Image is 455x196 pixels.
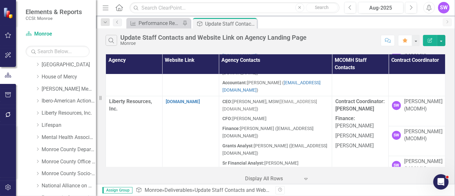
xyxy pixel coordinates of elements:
[139,19,181,27] div: Performance Report
[222,99,317,111] span: )
[222,80,321,93] a: [EMAIL_ADDRESS][DOMAIN_NAME]
[222,143,254,148] strong: Grants Analyst:
[335,114,385,131] p: [PERSON_NAME]
[315,5,329,10] span: Search
[404,158,443,173] div: [PERSON_NAME] (MCOMH)
[392,101,401,110] div: SW
[120,41,307,46] div: Monroe
[222,126,240,131] strong: Finance:
[358,2,403,13] button: Aug-2025
[120,34,307,41] div: Update Staff Contacts and Website Link on Agency Landing Page
[222,143,327,156] span: [PERSON_NAME] ([EMAIL_ADDRESS][DOMAIN_NAME])
[222,80,321,93] span: [PERSON_NAME] ( )
[109,98,152,112] span: Liberty Resources, Inc.
[404,128,443,143] div: [PERSON_NAME] (MCOMH)
[389,156,445,186] td: Double-Click to Edit
[42,61,96,69] a: [GEOGRAPHIC_DATA]
[335,131,385,141] p: [PERSON_NAME]
[3,7,15,19] img: ClearPoint Strategy
[42,97,96,105] a: Ibero-American Action League, Inc.
[433,174,449,190] iframe: Intercom live chat
[279,99,280,104] span: (
[392,161,401,170] div: SW
[335,141,385,150] p: [PERSON_NAME]
[389,126,445,156] td: Double-Click to Edit
[335,115,355,121] strong: Finance:
[130,2,339,13] input: Search ClearPoint...
[26,46,90,57] input: Search Below...
[42,86,96,93] a: [PERSON_NAME] Memorial Institute, Inc.
[404,98,443,113] div: [PERSON_NAME] (MCOMH)
[26,8,82,16] span: Elements & Reports
[222,160,299,173] span: [PERSON_NAME] ([EMAIL_ADDRESS][DOMAIN_NAME])
[128,19,181,27] a: Performance Report
[222,99,279,104] span: [PERSON_NAME], MSW
[42,73,96,81] a: House of Mercy
[42,122,96,129] a: Lifespan
[102,187,132,193] span: Assign Group
[162,96,219,186] td: Double-Click to Edit
[164,187,192,193] a: Deliverables
[166,99,200,104] a: [DOMAIN_NAME]
[26,30,90,38] a: Monroe
[332,96,389,186] td: Double-Click to Edit
[26,16,82,21] small: CCSI: Monroe
[222,116,232,121] strong: CFO:
[42,146,96,153] a: Monroe County Department of Social Services
[42,170,96,177] a: Monroe County Socio-Legal Center
[222,160,264,166] strong: Sr Financial Analyst:
[306,3,338,12] button: Search
[222,80,247,85] strong: Accountant:
[136,187,271,194] div: » »
[392,131,401,140] div: SW
[42,182,96,190] a: National Alliance on Mental Illness
[222,116,267,121] span: [PERSON_NAME]
[219,96,332,186] td: Double-Click to Edit
[222,99,317,111] a: [EMAIL_ADDRESS][DOMAIN_NAME]
[389,96,445,126] td: Double-Click to Edit
[222,126,314,138] span: [PERSON_NAME] ([EMAIL_ADDRESS][DOMAIN_NAME])
[222,99,232,104] strong: CEO:
[335,98,385,112] strong: Contract Coordinator: [PERSON_NAME]
[438,2,450,13] button: SW
[205,20,255,28] div: Update Staff Contacts and Website Link on Agency Landing Page
[360,4,401,12] div: Aug-2025
[145,187,162,193] a: Monroe
[42,158,96,166] a: Monroe County Office of Mental Health
[195,187,342,193] div: Update Staff Contacts and Website Link on Agency Landing Page
[42,110,96,117] a: Liberty Resources, Inc.
[42,134,96,141] a: Mental Health Association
